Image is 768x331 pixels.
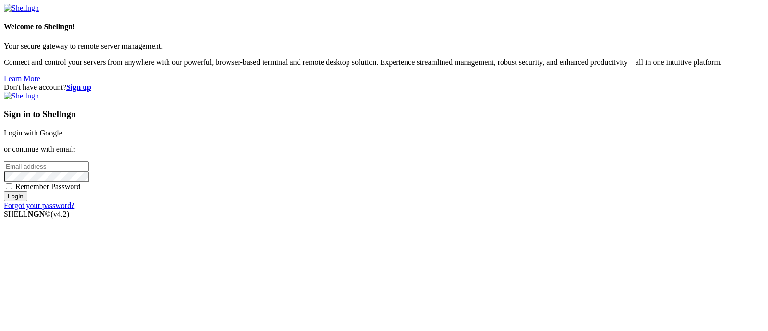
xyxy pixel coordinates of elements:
p: or continue with email: [4,145,764,154]
b: NGN [28,210,45,218]
input: Email address [4,161,89,172]
a: Learn More [4,74,40,83]
p: Your secure gateway to remote server management. [4,42,764,50]
span: 4.2.0 [51,210,70,218]
a: Forgot your password? [4,201,74,209]
img: Shellngn [4,4,39,12]
a: Login with Google [4,129,62,137]
input: Login [4,191,27,201]
span: Remember Password [15,183,81,191]
div: Don't have account? [4,83,764,92]
img: Shellngn [4,92,39,100]
p: Connect and control your servers from anywhere with our powerful, browser-based terminal and remo... [4,58,764,67]
span: SHELL © [4,210,69,218]
h4: Welcome to Shellngn! [4,23,764,31]
a: Sign up [66,83,91,91]
input: Remember Password [6,183,12,189]
h3: Sign in to Shellngn [4,109,764,120]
